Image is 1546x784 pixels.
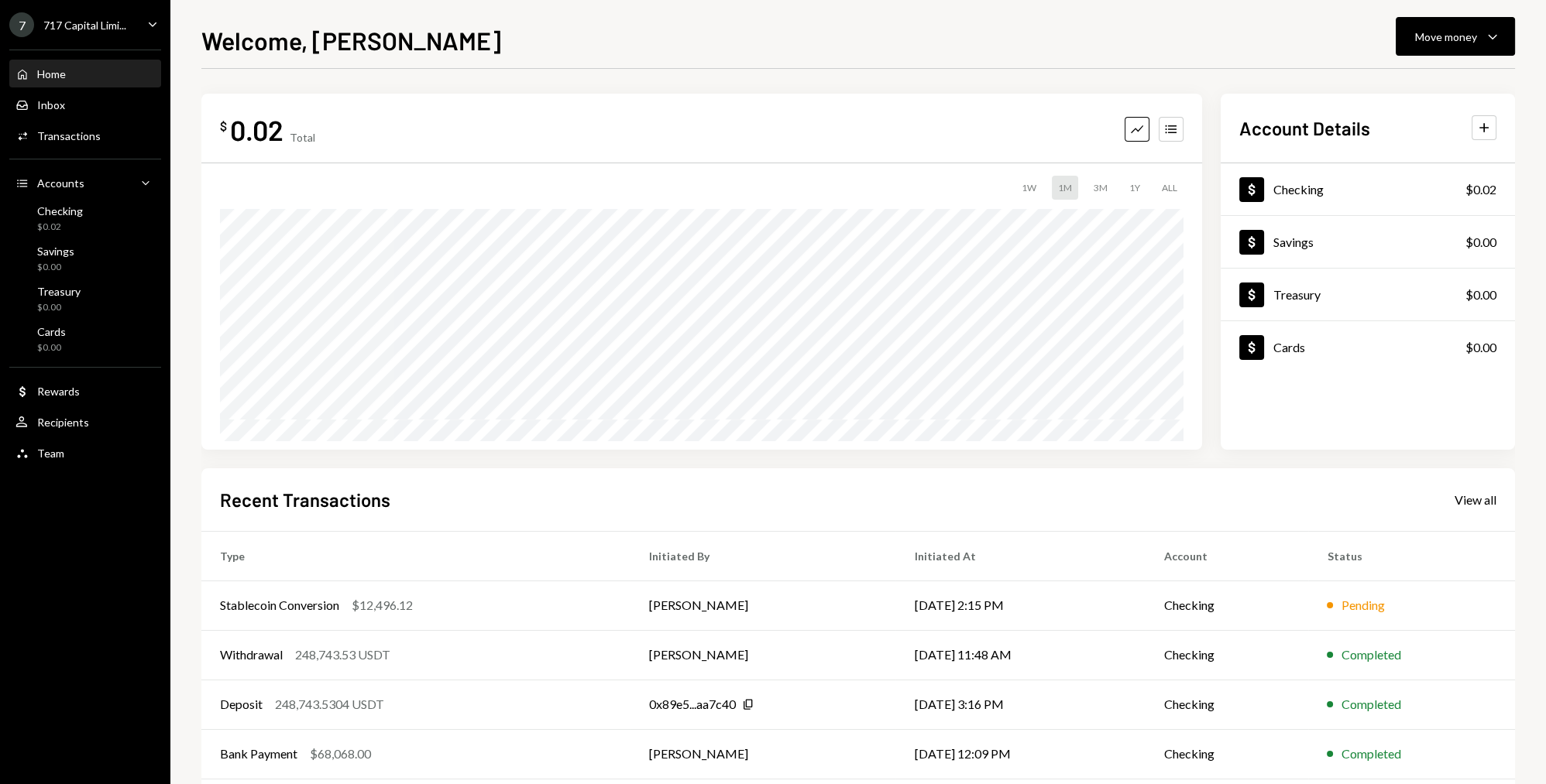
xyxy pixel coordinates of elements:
[310,745,371,763] div: $68,068.00
[1052,176,1078,200] div: 1M
[9,408,161,436] a: Recipients
[43,19,126,32] div: 717 Capital Limi...
[895,680,1145,729] td: [DATE] 3:16 PM
[895,531,1145,580] th: Initiated At
[37,245,74,258] div: Savings
[1273,340,1305,354] div: Cards
[37,285,81,298] div: Treasury
[1341,745,1400,763] div: Completed
[1465,180,1496,199] div: $0.02
[1341,596,1384,615] div: Pending
[9,439,161,467] a: Team
[352,596,413,615] div: $12,496.12
[1146,630,1309,680] td: Checking
[630,580,896,630] td: [PERSON_NAME]
[1341,645,1400,664] div: Completed
[37,221,83,234] div: $0.02
[9,377,161,405] a: Rewards
[9,60,161,87] a: Home
[1341,695,1400,714] div: Completed
[1465,338,1496,357] div: $0.00
[1396,17,1515,56] button: Move money
[630,729,896,779] td: [PERSON_NAME]
[295,645,390,664] div: 248,743.53 USDT
[37,341,66,354] div: $0.00
[220,118,227,134] div: $
[1087,176,1114,200] div: 3M
[290,131,315,144] div: Total
[1146,531,1309,580] th: Account
[37,385,80,398] div: Rewards
[9,169,161,197] a: Accounts
[1221,216,1515,268] a: Savings$0.00
[201,531,630,580] th: Type
[9,12,34,37] div: 7
[220,695,263,714] div: Deposit
[9,240,161,277] a: Savings$0.00
[220,596,339,615] div: Stablecoin Conversion
[37,98,65,111] div: Inbox
[220,645,283,664] div: Withdrawal
[1239,115,1370,141] h2: Account Details
[9,320,161,358] a: Cards$0.00
[1015,176,1043,200] div: 1W
[201,25,501,56] h1: Welcome, [PERSON_NAME]
[1221,163,1515,215] a: Checking$0.02
[895,729,1145,779] td: [DATE] 12:09 PM
[37,261,74,274] div: $0.00
[1465,233,1496,252] div: $0.00
[9,122,161,149] a: Transactions
[9,91,161,118] a: Inbox
[895,630,1145,680] td: [DATE] 11:48 AM
[37,447,64,460] div: Team
[1221,321,1515,373] a: Cards$0.00
[895,580,1145,630] td: [DATE] 2:15 PM
[37,204,83,217] div: Checking
[1146,680,1309,729] td: Checking
[37,416,89,429] div: Recipients
[1156,176,1184,200] div: ALL
[275,695,384,714] div: 248,743.5304 USDT
[230,112,283,147] div: 0.02
[37,129,101,142] div: Transactions
[1221,269,1515,320] a: Treasury$0.00
[1273,182,1324,197] div: Checking
[1123,176,1146,200] div: 1Y
[1308,531,1515,580] th: Status
[1455,491,1496,508] a: View all
[649,695,736,714] div: 0x89e5...aa7c40
[9,200,161,237] a: Checking$0.02
[37,176,84,190] div: Accounts
[220,745,297,763] div: Bank Payment
[1146,580,1309,630] td: Checking
[9,280,161,317] a: Treasury$0.00
[1273,235,1314,249] div: Savings
[1273,287,1321,302] div: Treasury
[37,301,81,314] div: $0.00
[630,630,896,680] td: [PERSON_NAME]
[1455,492,1496,508] div: View all
[37,67,66,80] div: Home
[1415,29,1477,45] div: Move money
[37,325,66,338] div: Cards
[1146,729,1309,779] td: Checking
[220,487,390,512] h2: Recent Transactions
[1465,286,1496,304] div: $0.00
[630,531,896,580] th: Initiated By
